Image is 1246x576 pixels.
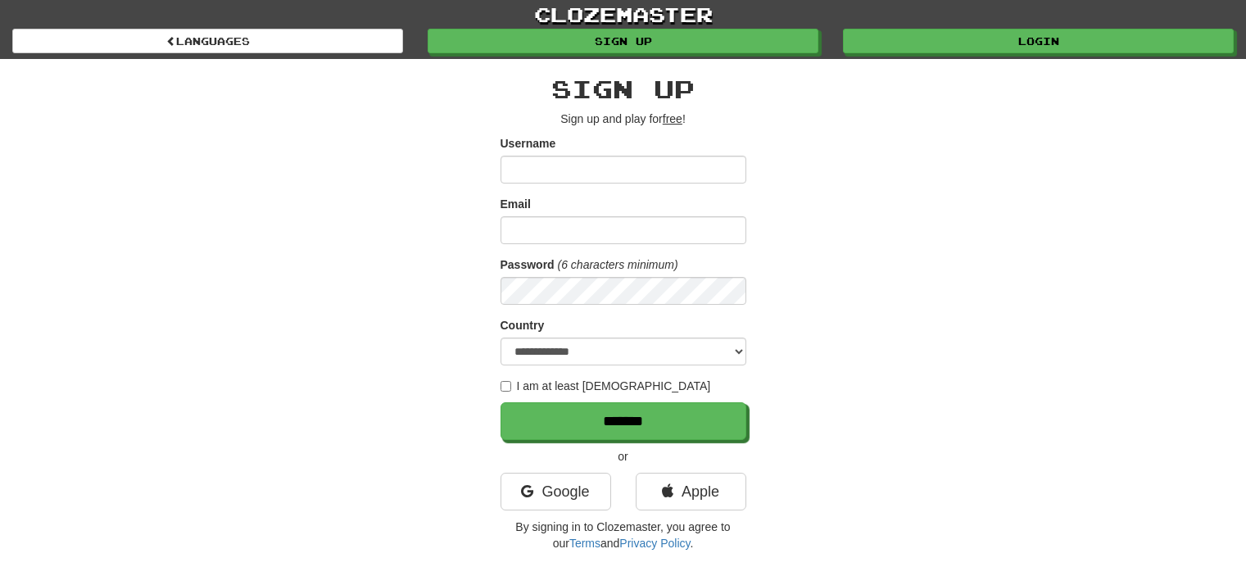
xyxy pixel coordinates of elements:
[501,196,531,212] label: Email
[501,473,611,510] a: Google
[501,519,746,551] p: By signing in to Clozemaster, you agree to our and .
[663,112,682,125] u: free
[619,537,690,550] a: Privacy Policy
[501,381,511,392] input: I am at least [DEMOGRAPHIC_DATA]
[501,378,711,394] label: I am at least [DEMOGRAPHIC_DATA]
[501,135,556,152] label: Username
[501,75,746,102] h2: Sign up
[501,111,746,127] p: Sign up and play for !
[501,317,545,333] label: Country
[569,537,600,550] a: Terms
[558,258,678,271] em: (6 characters minimum)
[843,29,1234,53] a: Login
[501,448,746,465] p: or
[12,29,403,53] a: Languages
[636,473,746,510] a: Apple
[501,256,555,273] label: Password
[428,29,818,53] a: Sign up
